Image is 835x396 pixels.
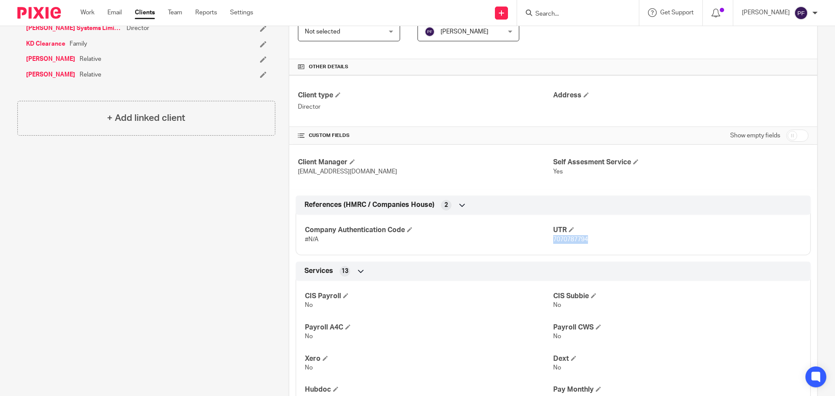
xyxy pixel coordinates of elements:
[424,27,435,37] img: svg%3E
[26,24,122,33] a: [PERSON_NAME] Systems Limited
[26,55,75,63] a: [PERSON_NAME]
[309,63,348,70] span: Other details
[17,7,61,19] img: Pixie
[660,10,694,16] span: Get Support
[553,292,802,301] h4: CIS Subbie
[305,302,313,308] span: No
[80,8,94,17] a: Work
[298,158,553,167] h4: Client Manager
[534,10,613,18] input: Search
[70,40,87,48] span: Family
[304,266,333,276] span: Services
[305,323,553,332] h4: Payroll A4C
[304,200,434,210] span: References (HMRC / Companies House)
[298,91,553,100] h4: Client type
[341,267,348,276] span: 13
[298,169,397,175] span: [EMAIL_ADDRESS][DOMAIN_NAME]
[305,236,318,243] span: #N/A
[298,103,553,111] p: Director
[305,365,313,371] span: No
[107,111,185,125] h4: + Add linked client
[26,40,65,48] a: KD Clearance
[730,131,780,140] label: Show empty fields
[305,226,553,235] h4: Company Authentication Code
[305,29,340,35] span: Not selected
[553,236,588,243] span: 7070787794
[305,292,553,301] h4: CIS Payroll
[553,323,802,332] h4: Payroll CWS
[26,70,75,79] a: [PERSON_NAME]
[794,6,808,20] img: svg%3E
[135,8,155,17] a: Clients
[305,385,553,394] h4: Hubdoc
[553,385,802,394] h4: Pay Monthly
[168,8,182,17] a: Team
[80,70,101,79] span: Relative
[553,158,808,167] h4: Self Assesment Service
[553,91,808,100] h4: Address
[553,365,561,371] span: No
[553,169,563,175] span: Yes
[305,354,553,363] h4: Xero
[553,354,802,363] h4: Dext
[553,302,561,308] span: No
[305,333,313,339] span: No
[742,8,790,17] p: [PERSON_NAME]
[80,55,101,63] span: Relative
[107,8,122,17] a: Email
[298,132,553,139] h4: CUSTOM FIELDS
[127,24,149,33] span: Director
[553,226,802,235] h4: UTR
[444,201,448,210] span: 2
[441,29,488,35] span: [PERSON_NAME]
[230,8,253,17] a: Settings
[195,8,217,17] a: Reports
[553,333,561,339] span: No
